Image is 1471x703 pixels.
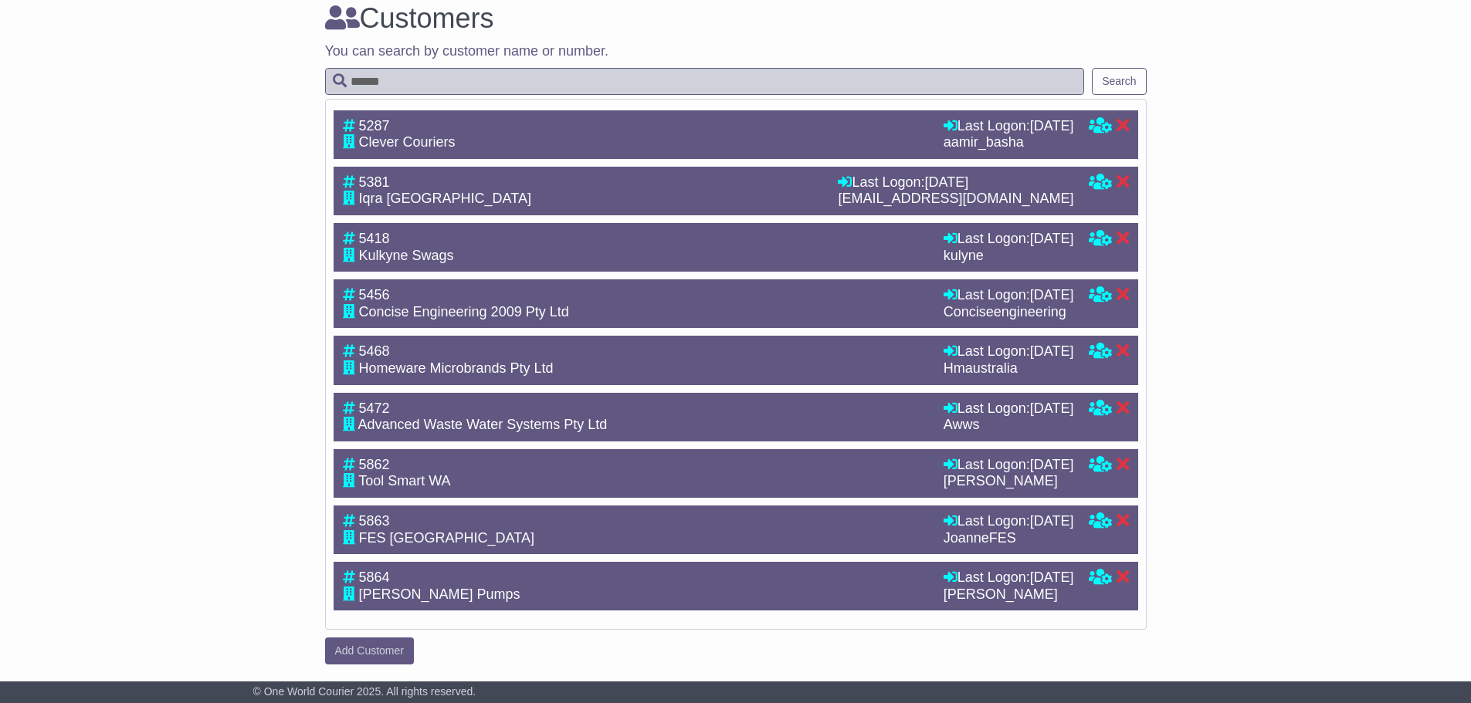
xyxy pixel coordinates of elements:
[359,191,531,206] span: Iqra [GEOGRAPHIC_DATA]
[359,118,390,134] span: 5287
[253,685,476,698] span: © One World Courier 2025. All rights reserved.
[944,231,1074,248] div: Last Logon:
[359,360,554,376] span: Homeware Microbrands Pty Ltd
[359,304,569,319] span: Concise Engineering 2009 Pty Ltd
[359,401,390,416] span: 5472
[359,343,390,359] span: 5468
[1092,68,1146,95] button: Search
[1030,401,1074,416] span: [DATE]
[359,174,390,190] span: 5381
[359,231,390,246] span: 5418
[359,513,390,529] span: 5863
[944,248,1074,265] div: kulyne
[359,248,454,263] span: Kulkyne Swags
[359,586,520,602] span: [PERSON_NAME] Pumps
[1030,513,1074,529] span: [DATE]
[838,191,1073,208] div: [EMAIL_ADDRESS][DOMAIN_NAME]
[359,457,390,472] span: 5862
[944,569,1074,586] div: Last Logon:
[944,287,1074,304] div: Last Logon:
[924,174,968,190] span: [DATE]
[944,513,1074,530] div: Last Logon:
[325,43,1147,60] p: You can search by customer name or number.
[944,360,1074,377] div: Hmaustralia
[1030,457,1074,472] span: [DATE]
[359,569,390,585] span: 5864
[359,530,534,546] span: FES [GEOGRAPHIC_DATA]
[944,586,1074,603] div: [PERSON_NAME]
[944,118,1074,135] div: Last Logon:
[325,637,414,664] a: Add Customer
[1030,287,1074,302] span: [DATE]
[944,134,1074,151] div: aamir_basha
[944,304,1074,321] div: Conciseengineering
[359,287,390,302] span: 5456
[944,417,1074,434] div: Awws
[359,134,456,150] span: Clever Couriers
[944,343,1074,360] div: Last Logon:
[944,401,1074,417] div: Last Logon:
[358,473,450,488] span: Tool Smart WA
[1030,343,1074,359] span: [DATE]
[1030,118,1074,134] span: [DATE]
[358,417,608,432] span: Advanced Waste Water Systems Pty Ltd
[944,473,1074,490] div: [PERSON_NAME]
[1030,231,1074,246] span: [DATE]
[838,174,1073,191] div: Last Logon:
[1030,569,1074,585] span: [DATE]
[325,3,1147,34] h3: Customers
[944,530,1074,547] div: JoanneFES
[944,457,1074,474] div: Last Logon:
